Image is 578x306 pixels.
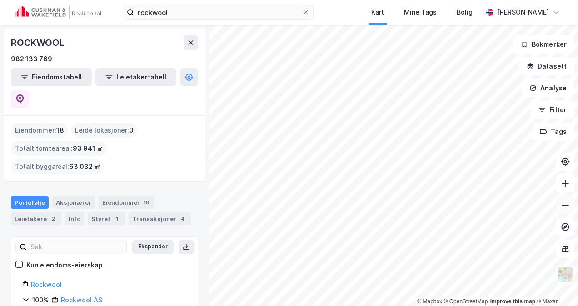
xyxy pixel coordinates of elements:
[134,5,302,19] input: Søk på adresse, matrikkel, gårdeiere, leietakere eller personer
[11,159,104,174] div: Totalt byggareal :
[112,214,121,223] div: 1
[490,298,535,305] a: Improve this map
[531,101,574,119] button: Filter
[15,6,101,19] img: cushman-wakefield-realkapital-logo.202ea83816669bd177139c58696a8fa1.svg
[52,196,95,209] div: Aksjonærer
[132,240,174,254] button: Ekspander
[513,35,574,54] button: Bokmerker
[11,141,107,156] div: Totalt tomteareal :
[522,79,574,97] button: Analyse
[73,143,103,154] span: 93 941 ㎡
[27,240,126,254] input: Søk
[533,262,578,306] div: Kontrollprogram for chat
[49,214,58,223] div: 2
[129,212,191,225] div: Transaksjoner
[533,262,578,306] iframe: Chat Widget
[61,296,102,304] a: Rockwool AS
[95,68,176,86] button: Leietakertabell
[371,7,384,18] div: Kart
[532,123,574,141] button: Tags
[71,123,137,138] div: Leide lokasjoner :
[404,7,437,18] div: Mine Tags
[417,298,442,305] a: Mapbox
[65,212,84,225] div: Info
[88,212,125,225] div: Styret
[129,125,134,136] span: 0
[11,68,92,86] button: Eiendomstabell
[11,35,66,50] div: ROCKWOOL
[142,198,151,207] div: 18
[31,281,62,288] a: Rockwool
[497,7,549,18] div: [PERSON_NAME]
[11,196,49,209] div: Portefølje
[26,260,103,271] div: Kun eiendoms-eierskap
[444,298,488,305] a: OpenStreetMap
[11,212,61,225] div: Leietakere
[11,123,68,138] div: Eiendommer :
[11,54,52,64] div: 982 133 769
[457,7,473,18] div: Bolig
[99,196,154,209] div: Eiendommer
[178,214,187,223] div: 4
[32,295,49,306] div: 100%
[519,57,574,75] button: Datasett
[56,125,64,136] span: 18
[69,161,100,172] span: 63 032 ㎡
